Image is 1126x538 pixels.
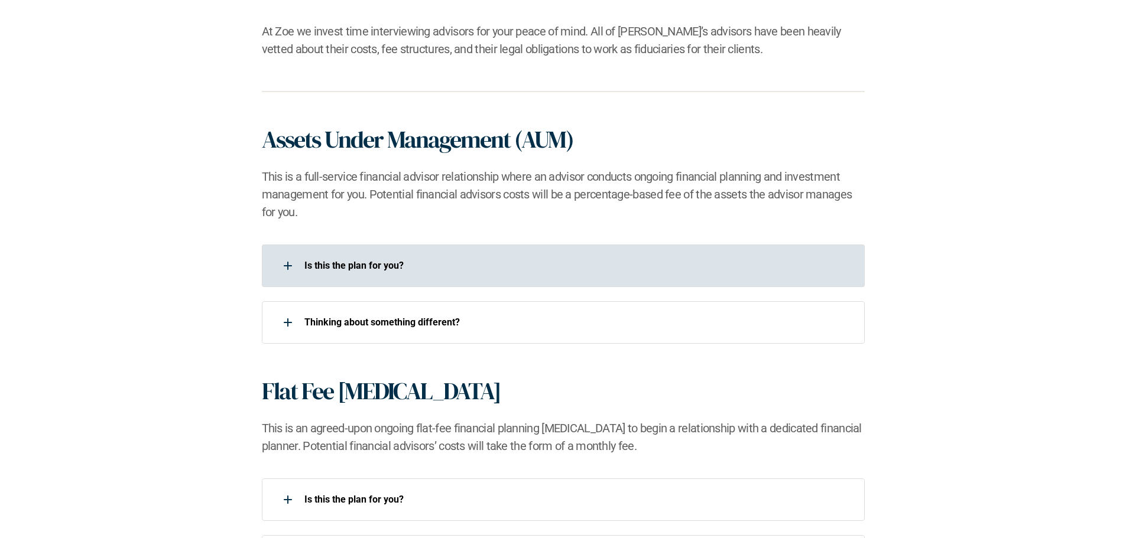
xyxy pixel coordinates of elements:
p: Is this the plan for you?​ [304,494,849,505]
h2: This is a full-service financial advisor relationship where an advisor conducts ongoing financial... [262,168,865,221]
h1: Assets Under Management (AUM) [262,125,573,154]
p: ​Thinking about something different?​ [304,317,849,328]
h2: At Zoe we invest time interviewing advisors for your peace of mind. All of [PERSON_NAME]’s adviso... [262,22,865,58]
h1: Flat Fee [MEDICAL_DATA] [262,377,501,405]
p: Is this the plan for you?​ [304,260,849,271]
h2: This is an agreed-upon ongoing flat-fee financial planning [MEDICAL_DATA] to begin a relationship... [262,419,865,455]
